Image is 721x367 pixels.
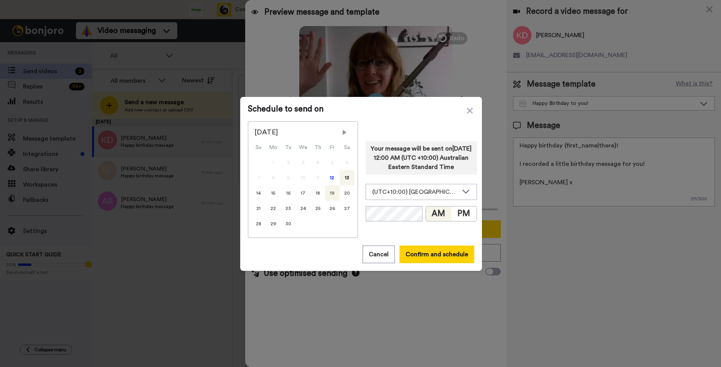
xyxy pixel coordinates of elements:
abbr: Saturday [344,145,350,150]
div: Mon Sep 29 2025 [266,216,281,231]
div: Thu Sep 04 2025 [311,155,325,170]
div: Mon Sep 15 2025 [266,185,281,201]
abbr: Tuesday [285,145,291,150]
div: Your message will be sent on [DATE] 12:00 AM (UTC +10:00) Australian Eastern Standard Time [366,141,477,175]
abbr: Monday [269,145,277,150]
div: Mon Sep 08 2025 [266,170,281,185]
abbr: Sunday [256,145,261,150]
button: Confirm and schedule [399,246,474,263]
div: (UTC+10:00) [GEOGRAPHIC_DATA], [GEOGRAPHIC_DATA] [372,187,458,197]
div: Wed Sep 24 2025 [296,201,311,216]
abbr: Thursday [315,145,321,150]
abbr: Wednesday [299,145,307,150]
div: Sat Sep 06 2025 [340,155,355,170]
span: Schedule to send on [248,105,474,114]
button: Cancel [363,246,395,263]
abbr: Friday [330,145,335,150]
div: Thu Sep 25 2025 [311,201,325,216]
div: Sat Sep 20 2025 [340,185,355,201]
div: Fri Sep 19 2025 [325,185,340,201]
button: AM [426,206,451,221]
div: Tue Sep 23 2025 [281,201,296,216]
div: Fri Sep 26 2025 [325,201,340,216]
div: Tue Sep 09 2025 [281,170,296,185]
div: Wed Sep 17 2025 [296,185,311,201]
div: Tue Sep 30 2025 [281,216,296,231]
div: Fri Sep 05 2025 [325,155,340,170]
div: Tue Sep 16 2025 [281,185,296,201]
div: Mon Sep 22 2025 [266,201,281,216]
div: Wed Sep 10 2025 [296,170,311,185]
button: PM [451,206,477,221]
div: Sat Sep 13 2025 [340,170,355,185]
div: Thu Sep 18 2025 [311,185,325,201]
div: Sun Sep 14 2025 [251,185,266,201]
div: Mon Sep 01 2025 [266,155,281,170]
div: Tue Sep 02 2025 [281,155,296,170]
div: Thu Sep 11 2025 [311,170,325,185]
div: Sun Sep 07 2025 [251,170,266,185]
div: [DATE] [254,128,351,137]
div: Wed Sep 03 2025 [296,155,311,170]
span: Next Month [341,129,348,136]
div: Sun Sep 21 2025 [251,201,266,216]
div: Sat Sep 27 2025 [340,201,355,216]
div: Fri Sep 12 2025 [325,170,340,185]
div: Sun Sep 28 2025 [251,216,266,231]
